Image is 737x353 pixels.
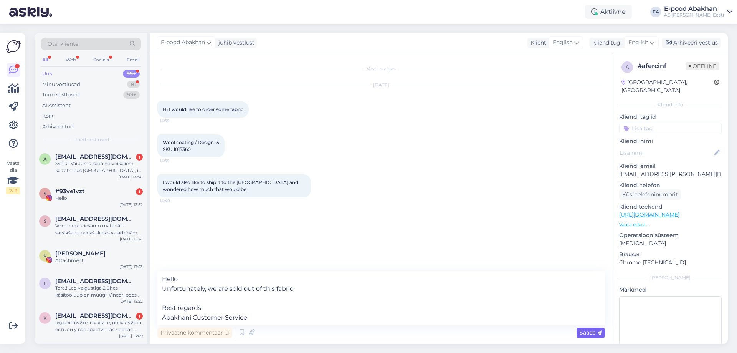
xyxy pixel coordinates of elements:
[6,187,20,194] div: 2 / 3
[136,154,143,161] div: 1
[215,39,254,47] div: juhib vestlust
[119,174,143,180] div: [DATE] 14:50
[119,298,143,304] div: [DATE] 15:22
[662,38,721,48] div: Arhiveeri vestlus
[628,38,648,47] span: English
[157,328,232,338] div: Privaatne kommentaar
[123,91,140,99] div: 99+
[136,188,143,195] div: 1
[619,239,722,247] p: [MEDICAL_DATA]
[580,329,602,336] span: Saada
[43,315,47,321] span: k
[125,55,141,65] div: Email
[123,70,140,78] div: 99+
[6,39,21,54] img: Askly Logo
[619,189,681,200] div: Küsi telefoninumbrit
[44,218,46,224] span: s
[626,64,629,70] span: a
[619,137,722,145] p: Kliendi nimi
[55,285,143,298] div: Tere.! Led valgustiga 2 ühes käsitööluup on müügil Vineeri poes või kus poes oleks see saadaval?
[55,160,143,174] div: Sveiki! Vai Jums kādā no veikaliem, kas atrodas [GEOGRAPHIC_DATA], ir uz vietas “Rit dye navy blu...
[48,40,78,48] span: Otsi kliente
[619,211,679,218] a: [URL][DOMAIN_NAME]
[585,5,632,19] div: Aktiivne
[119,333,143,339] div: [DATE] 13:09
[42,123,74,131] div: Arhiveeritud
[638,61,686,71] div: # afercinf
[553,38,573,47] span: English
[42,91,80,99] div: Tiimi vestlused
[161,38,205,47] span: E-pood Abakhan
[55,319,143,333] div: здравствуйте. скажите, пожалуйста, есть ли у вас эластичная черная подкладочная ткань с вискозой ...
[55,222,143,236] div: Veicu nepieciešamo materiālu savākšanu priekš skolas vajadzībām, būs vajadzīga pavadzīme Rīgas 86...
[92,55,111,65] div: Socials
[686,62,719,70] span: Offline
[621,78,714,94] div: [GEOGRAPHIC_DATA], [GEOGRAPHIC_DATA]
[119,202,143,207] div: [DATE] 13:52
[619,162,722,170] p: Kliendi email
[42,112,53,120] div: Kõik
[619,123,722,134] input: Lisa tag
[664,6,724,12] div: E-pood Abakhan
[136,313,143,320] div: 1
[619,274,722,281] div: [PERSON_NAME]
[619,250,722,259] p: Brauser
[119,264,143,270] div: [DATE] 17:53
[127,81,140,88] div: 81
[619,221,722,228] p: Vaata edasi ...
[55,215,135,222] span: smaragts9@inbox.lv
[620,149,713,157] input: Lisa nimi
[664,6,732,18] a: E-pood AbakhanAS [PERSON_NAME] Eesti
[42,102,71,109] div: AI Assistent
[73,136,109,143] span: Uued vestlused
[43,253,47,259] span: K
[6,160,20,194] div: Vaata siia
[42,81,80,88] div: Minu vestlused
[55,153,135,160] span: auzane2004@gmail.com
[619,259,722,267] p: Chrome [TECHNICAL_ID]
[160,198,188,204] span: 14:40
[41,55,50,65] div: All
[157,271,605,325] textarea: Hello Unfortunately, we are sold out of this fabric. Best regards Abakhani Customer Service
[157,65,605,72] div: Vestlus algas
[163,179,299,192] span: I would also like to ship it to the [GEOGRAPHIC_DATA] and wondered how much that would be
[163,139,219,152] span: Wool coating / Design 15 SKU 1015360
[619,113,722,121] p: Kliendi tag'id
[157,81,605,88] div: [DATE]
[619,231,722,239] p: Operatsioonisüsteem
[44,191,46,196] span: 9
[589,39,622,47] div: Klienditugi
[43,156,47,162] span: a
[650,7,661,17] div: EA
[120,236,143,242] div: [DATE] 13:41
[664,12,724,18] div: AS [PERSON_NAME] Eesti
[619,101,722,108] div: Kliendi info
[619,181,722,189] p: Kliendi telefon
[619,203,722,211] p: Klienditeekond
[55,312,135,319] span: ksyuksyu7777@gmail.com
[55,278,135,285] span: llepp85@gmail.com
[55,188,84,195] span: #93ye1vzt
[42,70,52,78] div: Uus
[619,170,722,178] p: [EMAIL_ADDRESS][PERSON_NAME][DOMAIN_NAME]
[160,158,188,164] span: 14:39
[55,250,106,257] span: Katrina Randma
[163,106,243,112] span: Hi I would like to order some fabric
[619,286,722,294] p: Märkmed
[160,118,188,124] span: 14:39
[44,280,46,286] span: l
[527,39,546,47] div: Klient
[55,257,143,264] div: Attachment
[55,195,143,202] div: Hello
[64,55,78,65] div: Web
